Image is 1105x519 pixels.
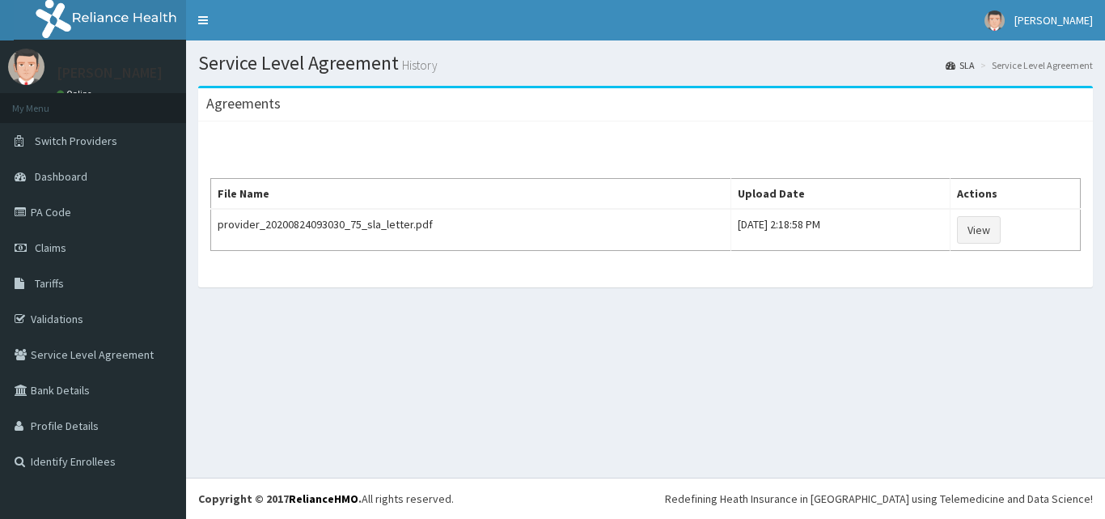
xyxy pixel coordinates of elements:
[976,58,1093,72] li: Service Level Agreement
[984,11,1005,31] img: User Image
[35,134,117,148] span: Switch Providers
[186,478,1105,519] footer: All rights reserved.
[289,491,358,506] a: RelianceHMO
[957,216,1001,244] a: View
[665,491,1093,507] div: Redefining Heath Insurance in [GEOGRAPHIC_DATA] using Telemedicine and Data Science!
[35,240,66,255] span: Claims
[198,491,362,506] strong: Copyright © 2017 .
[35,276,64,291] span: Tariffs
[35,169,87,184] span: Dashboard
[399,59,438,71] small: History
[198,53,1093,74] h1: Service Level Agreement
[731,179,950,210] th: Upload Date
[950,179,1080,210] th: Actions
[57,88,95,100] a: Online
[206,96,281,111] h3: Agreements
[8,49,44,85] img: User Image
[731,209,950,251] td: [DATE] 2:18:58 PM
[211,209,731,251] td: provider_20200824093030_75_sla_letter.pdf
[57,66,163,80] p: [PERSON_NAME]
[1014,13,1093,28] span: [PERSON_NAME]
[946,58,975,72] a: SLA
[211,179,731,210] th: File Name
